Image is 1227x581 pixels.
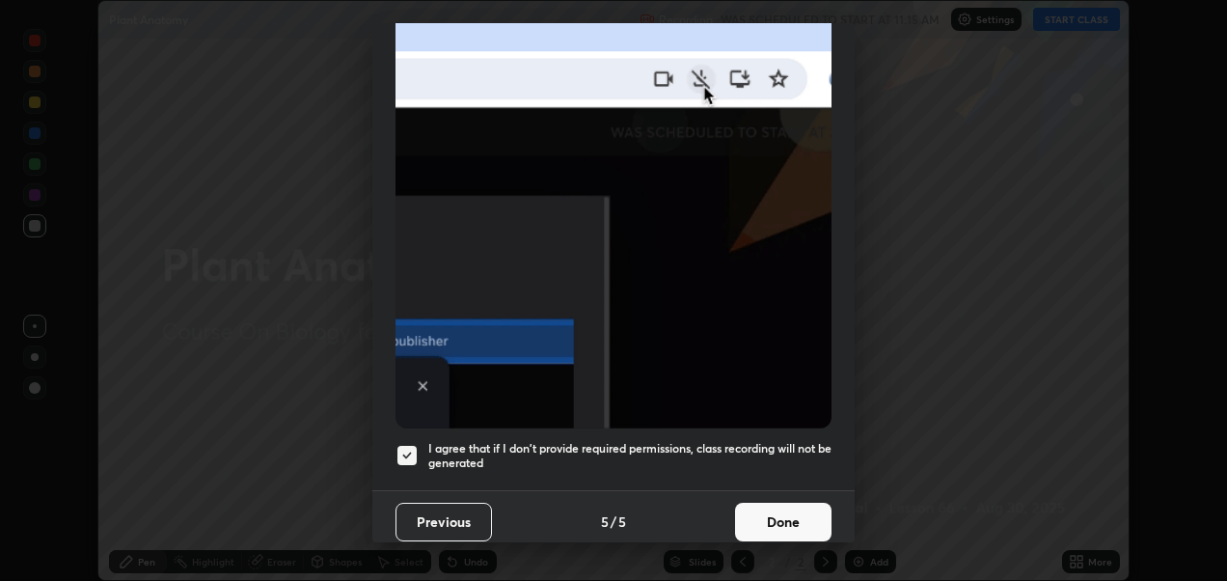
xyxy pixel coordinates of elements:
[395,7,832,429] img: downloads-permission-blocked.gif
[618,512,626,532] h4: 5
[395,503,492,541] button: Previous
[601,512,609,532] h4: 5
[428,441,832,471] h5: I agree that if I don't provide required permissions, class recording will not be generated
[611,512,616,532] h4: /
[735,503,832,541] button: Done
